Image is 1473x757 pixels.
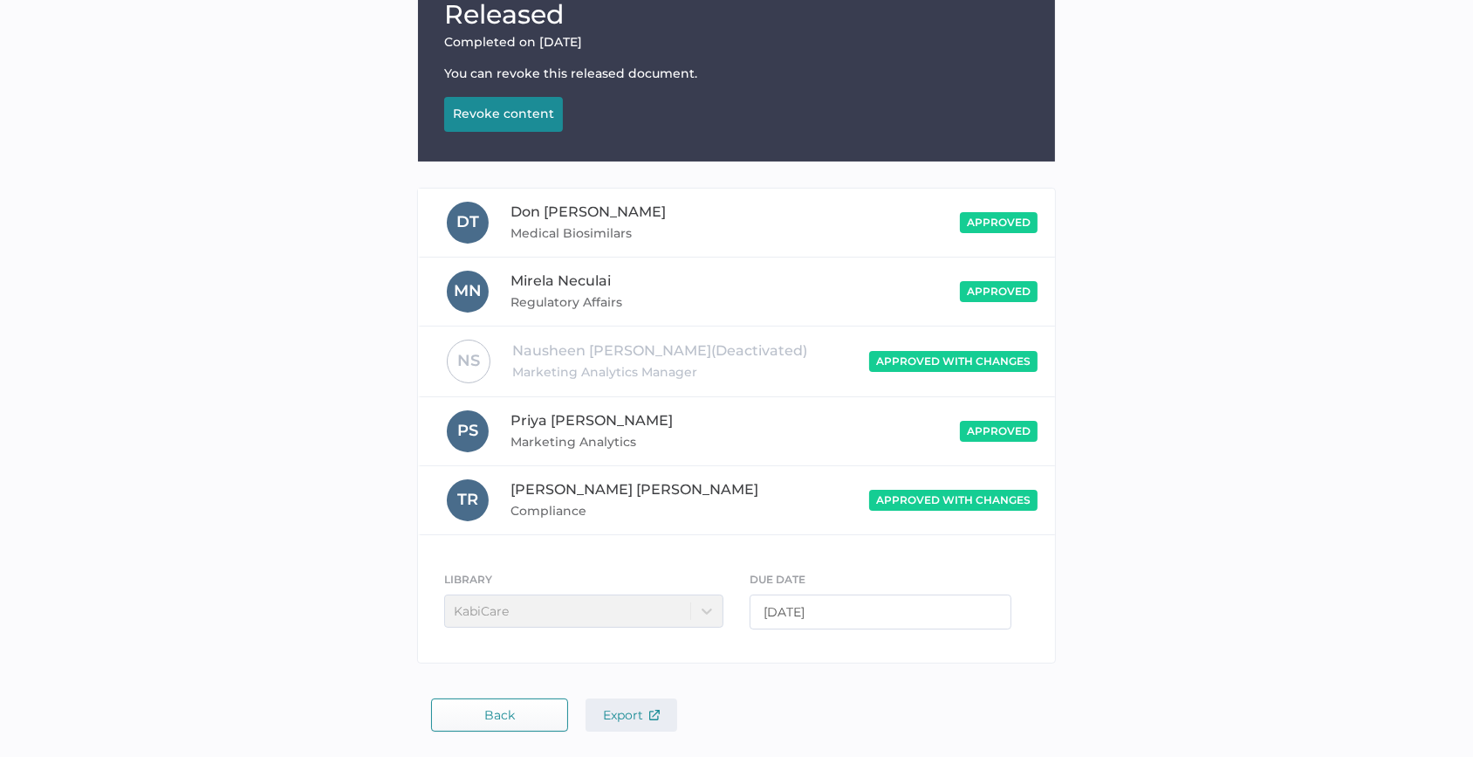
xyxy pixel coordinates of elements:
[750,573,805,586] span: DUE DATE
[876,354,1031,368] span: approved with changes
[456,212,479,231] span: D T
[512,361,808,382] span: Marketing Analytics Manager
[510,500,774,521] span: Compliance
[603,707,660,723] span: Export
[967,424,1031,437] span: approved
[876,493,1031,506] span: approved with changes
[457,490,478,509] span: T R
[444,34,1029,50] div: Completed on [DATE]
[510,203,666,220] span: Don [PERSON_NAME]
[454,281,482,300] span: M N
[967,285,1031,298] span: approved
[510,272,611,289] span: Mirela Neculai
[431,699,568,732] button: Back
[586,699,677,732] button: Export
[453,106,554,121] div: Revoke content
[444,97,563,132] button: Revoke content
[967,216,1031,229] span: approved
[510,481,758,498] span: [PERSON_NAME] [PERSON_NAME]
[649,710,660,720] img: external-link-icon.7ec190a1.svg
[510,431,774,452] span: Marketing Analytics
[444,65,1029,81] div: You can revoke this released document.
[512,342,807,359] span: Nausheen [PERSON_NAME] (Deactivated)
[484,708,515,722] span: Back
[510,412,673,429] span: Priya [PERSON_NAME]
[457,421,478,440] span: P S
[444,573,492,586] span: LIBRARY
[510,223,774,244] span: Medical Biosimilars
[510,292,774,313] span: Regulatory Affairs
[457,351,480,370] span: N S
